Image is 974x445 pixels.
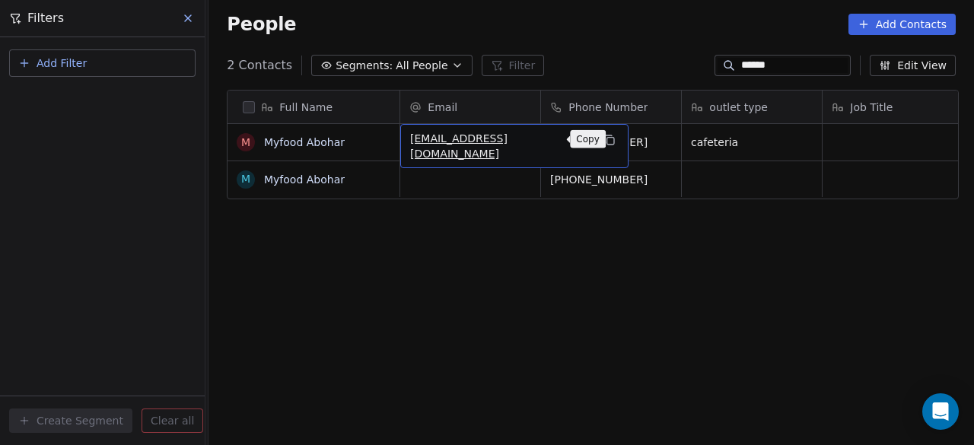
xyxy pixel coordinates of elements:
span: People [227,13,296,36]
div: M [241,135,250,151]
span: outlet type [709,100,768,115]
div: Full Name [228,91,399,123]
span: 2 Contacts [227,56,292,75]
span: Job Title [850,100,893,115]
a: Myfood Abohar [264,173,345,186]
span: [PHONE_NUMBER] [550,172,672,187]
span: Segments: [336,58,393,74]
button: Add Contacts [848,14,956,35]
div: Job Title [823,91,963,123]
div: outlet type [682,91,822,123]
button: Edit View [870,55,956,76]
a: Myfood Abohar [264,136,345,148]
span: All People [396,58,447,74]
div: M [241,171,250,187]
span: Phone Number [568,100,648,115]
div: Phone Number [541,91,681,123]
button: Filter [482,55,545,76]
span: Email [428,100,457,115]
p: Copy [576,133,600,145]
div: Open Intercom Messenger [922,393,959,430]
span: Full Name [279,100,333,115]
span: [EMAIL_ADDRESS][DOMAIN_NAME] [410,131,591,161]
span: cafeteria [691,135,813,150]
div: Email [400,91,540,123]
